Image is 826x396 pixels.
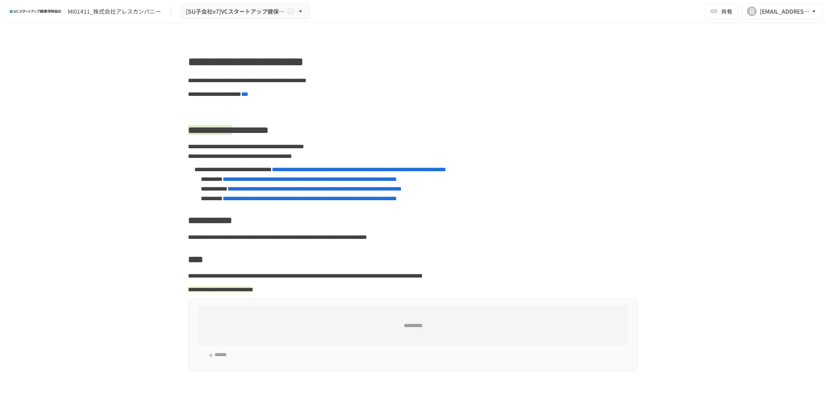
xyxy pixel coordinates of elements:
button: R[EMAIL_ADDRESS][DOMAIN_NAME] [742,3,823,19]
span: [SU子会社v7]VCスタートアップ健保への加入申請手続き [186,6,285,17]
img: ZDfHsVrhrXUoWEWGWYf8C4Fv4dEjYTEDCNvmL73B7ox [10,5,61,18]
button: [SU子会社v7]VCスタートアップ健保への加入申請手続き [181,4,310,19]
div: R [747,6,757,16]
span: 共有 [721,7,732,16]
button: 共有 [705,3,739,19]
div: MI01411_株式会社アレスカンパニー [68,7,161,16]
div: [EMAIL_ADDRESS][DOMAIN_NAME] [760,6,810,17]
